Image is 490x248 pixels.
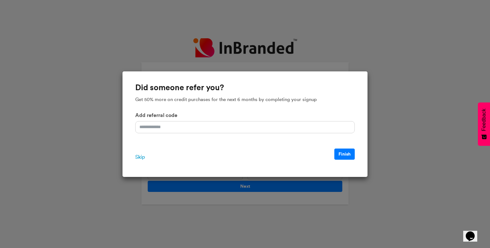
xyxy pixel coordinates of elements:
[334,149,355,160] button: Finish
[135,95,355,104] p: Get 50% more on credit purchases for the next 6 months by completing your signup
[135,153,145,161] span: Skip
[135,80,355,95] h6: Did someone refer you?
[481,109,487,131] span: Feedback
[135,109,177,121] label: Add referral code
[463,222,484,242] iframe: chat widget
[478,102,490,146] button: Feedback - Show survey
